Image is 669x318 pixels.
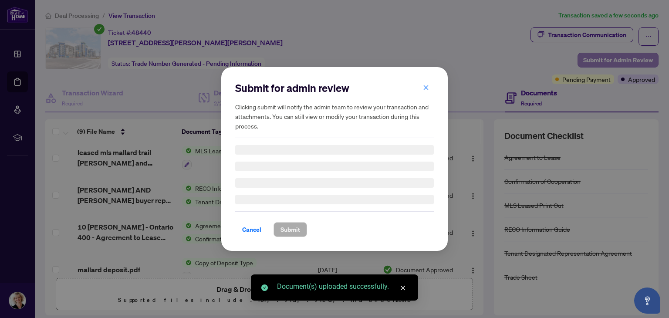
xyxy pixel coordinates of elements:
h2: Submit for admin review [235,81,434,95]
span: Cancel [242,223,261,237]
span: close [400,285,406,291]
a: Close [398,283,408,293]
span: close [423,85,429,91]
span: check-circle [261,284,268,291]
button: Cancel [235,222,268,237]
button: Submit [274,222,307,237]
button: Open asap [634,288,660,314]
h5: Clicking submit will notify the admin team to review your transaction and attachments. You can st... [235,102,434,131]
div: Document(s) uploaded successfully. [277,281,408,292]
